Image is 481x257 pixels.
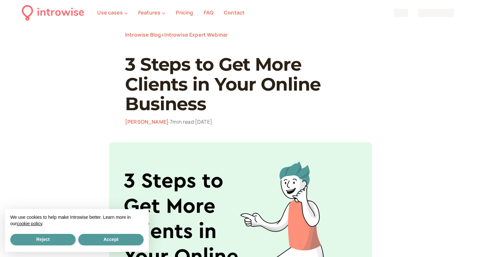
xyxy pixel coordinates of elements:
a: Pricing [176,9,193,16]
button: Reject [10,234,76,245]
span: · [169,118,170,125]
div: We use cookies to help make Introwise better. Learn more in our . [5,209,149,233]
span: Loading... [394,9,408,17]
button: Features [138,10,165,15]
span: · [194,118,195,125]
button: Accept [78,234,144,245]
a: Contact [224,9,245,16]
a: FAQ [204,9,214,16]
a: [PERSON_NAME] [125,118,169,125]
span: Loading... [418,9,454,17]
button: Use cases [97,10,128,15]
a: cookie policy [17,221,42,226]
span: > [161,31,164,38]
a: Introwise Expert Webinar [164,31,228,38]
time: [DATE] [195,118,212,125]
div: introwise [37,4,84,22]
a: introwise [22,4,84,22]
a: Introwise Blog [125,31,161,38]
span: 7 min read [170,118,195,125]
h1: 3 Steps to Get More Clients in Your Online Business [125,55,356,114]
